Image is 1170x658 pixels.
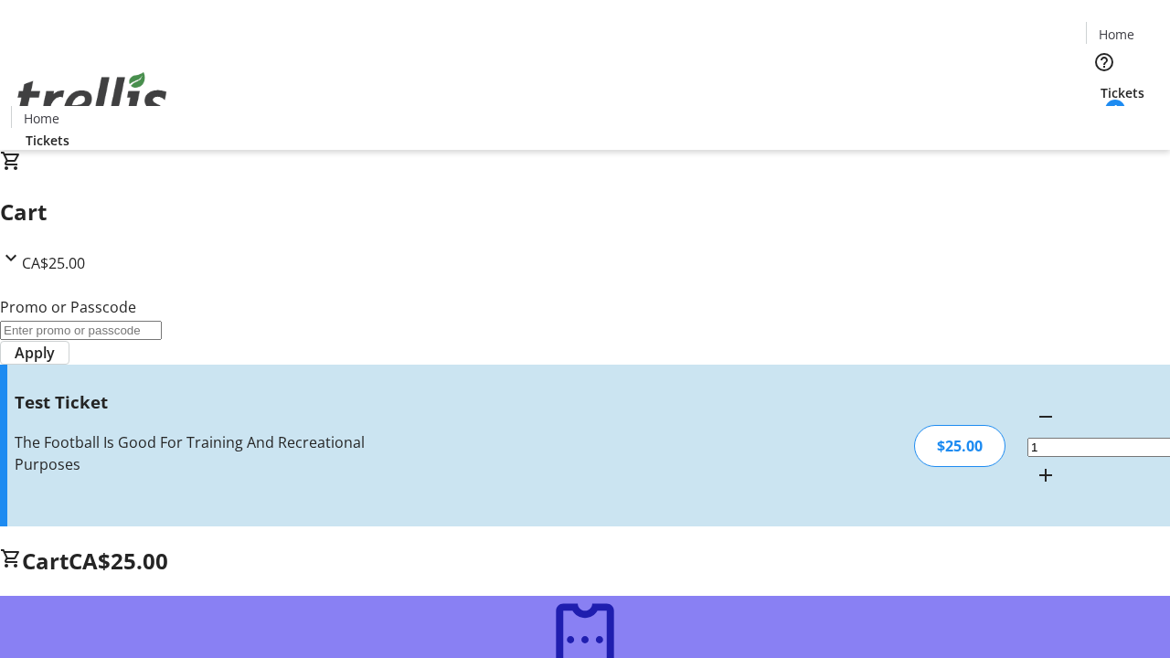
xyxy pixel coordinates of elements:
[22,253,85,273] span: CA$25.00
[15,342,55,364] span: Apply
[15,431,414,475] div: The Football Is Good For Training And Recreational Purposes
[1101,83,1144,102] span: Tickets
[15,389,414,415] h3: Test Ticket
[11,131,84,150] a: Tickets
[26,131,69,150] span: Tickets
[1086,102,1122,139] button: Cart
[914,425,1005,467] div: $25.00
[1086,44,1122,80] button: Help
[24,109,59,128] span: Home
[1099,25,1134,44] span: Home
[1027,398,1064,435] button: Decrement by one
[1027,457,1064,493] button: Increment by one
[1086,83,1159,102] a: Tickets
[12,109,70,128] a: Home
[11,52,174,143] img: Orient E2E Organization mUckuOnPXX's Logo
[1087,25,1145,44] a: Home
[69,546,168,576] span: CA$25.00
